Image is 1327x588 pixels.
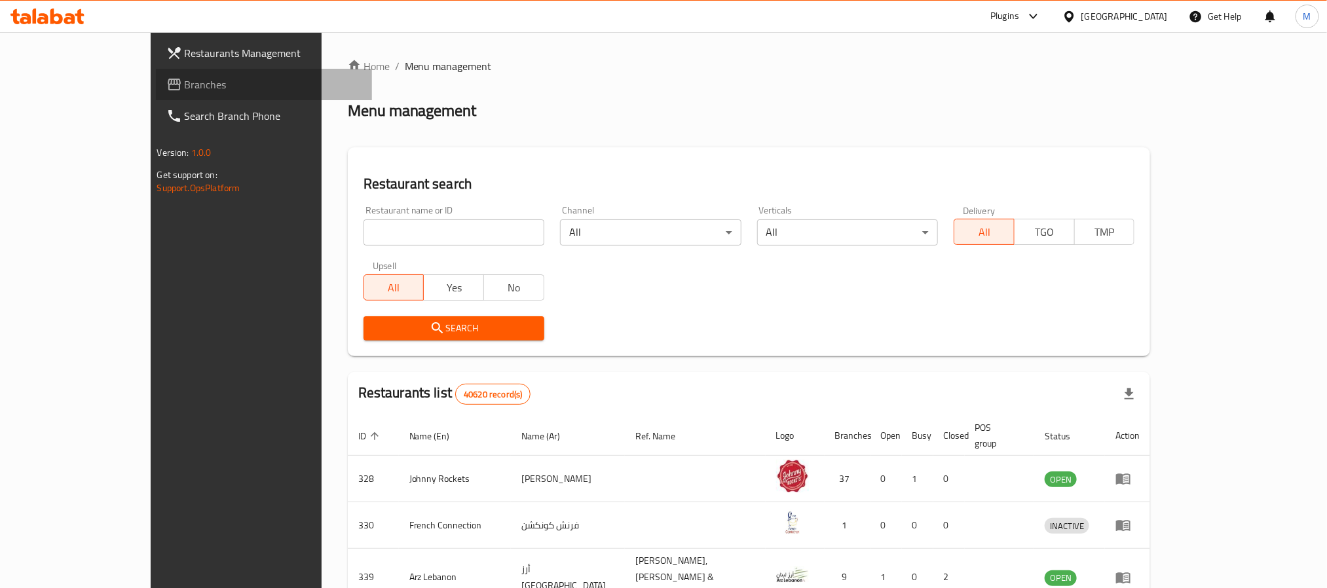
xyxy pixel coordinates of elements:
td: [PERSON_NAME] [511,456,625,502]
span: Yes [429,278,479,297]
div: All [757,219,938,246]
button: No [483,274,544,301]
span: 40620 record(s) [456,388,530,401]
span: All [369,278,419,297]
img: Johnny Rockets [776,460,809,492]
button: TGO [1014,219,1075,245]
nav: breadcrumb [348,58,1151,74]
span: Status [1045,428,1087,444]
span: Name (En) [409,428,467,444]
button: Yes [423,274,484,301]
span: 1.0.0 [191,144,212,161]
td: فرنش كونكشن [511,502,625,549]
a: Search Branch Phone [156,100,372,132]
span: POS group [975,420,1019,451]
a: Branches [156,69,372,100]
td: 330 [348,502,399,549]
h2: Restaurant search [364,174,1135,194]
td: Johnny Rockets [399,456,512,502]
span: Menu management [405,58,492,74]
span: Get support on: [157,166,217,183]
td: 328 [348,456,399,502]
th: Action [1105,416,1150,456]
span: OPEN [1045,472,1077,487]
span: Name (Ar) [521,428,577,444]
td: 1 [902,456,933,502]
th: Logo [766,416,825,456]
button: All [364,274,424,301]
a: Restaurants Management [156,37,372,69]
td: French Connection [399,502,512,549]
span: Search [374,320,534,337]
span: TGO [1020,223,1070,242]
button: TMP [1074,219,1135,245]
td: 0 [870,502,902,549]
button: All [954,219,1015,245]
th: Branches [825,416,870,456]
span: Ref. Name [635,428,692,444]
td: 1 [825,502,870,549]
span: Restaurants Management [185,45,362,61]
th: Open [870,416,902,456]
h2: Restaurants list [358,383,531,405]
span: M [1303,9,1311,24]
span: INACTIVE [1045,519,1089,534]
div: All [560,219,741,246]
span: TMP [1080,223,1130,242]
span: Version: [157,144,189,161]
div: Total records count [455,384,531,405]
span: Branches [185,77,362,92]
h2: Menu management [348,100,477,121]
td: 0 [870,456,902,502]
div: Plugins [990,9,1019,24]
label: Delivery [963,206,996,215]
td: 0 [933,456,965,502]
label: Upsell [373,261,397,270]
div: INACTIVE [1045,518,1089,534]
span: All [960,223,1009,242]
a: Support.OpsPlatform [157,179,240,196]
span: No [489,278,539,297]
th: Busy [902,416,933,456]
span: ID [358,428,383,444]
td: 0 [902,502,933,549]
button: Search [364,316,544,340]
img: French Connection [776,506,809,539]
td: 0 [933,502,965,549]
div: Menu [1115,517,1140,533]
span: OPEN [1045,570,1077,585]
li: / [395,58,400,74]
input: Search for restaurant name or ID.. [364,219,544,246]
td: 37 [825,456,870,502]
span: Search Branch Phone [185,108,362,124]
div: Menu [1115,471,1140,487]
div: Menu [1115,570,1140,585]
th: Closed [933,416,965,456]
div: Export file [1113,378,1145,410]
div: [GEOGRAPHIC_DATA] [1081,9,1168,24]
